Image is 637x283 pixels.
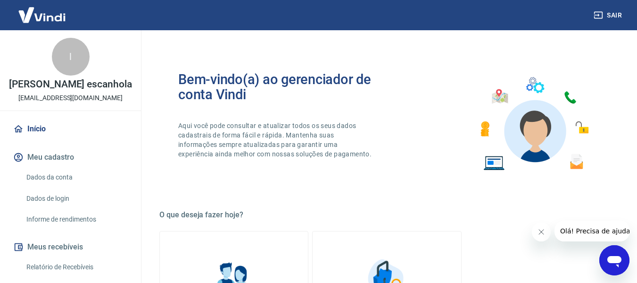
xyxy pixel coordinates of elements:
[23,189,130,208] a: Dados de login
[159,210,614,220] h5: O que deseja fazer hoje?
[178,121,373,159] p: Aqui você pode consultar e atualizar todos os seus dados cadastrais de forma fácil e rápida. Mant...
[11,0,73,29] img: Vindi
[6,7,79,14] span: Olá! Precisa de ajuda?
[592,7,626,24] button: Sair
[554,221,629,241] iframe: Mensagem da empresa
[599,245,629,275] iframe: Botão para abrir a janela de mensagens
[23,210,130,229] a: Informe de rendimentos
[11,237,130,257] button: Meus recebíveis
[18,93,123,103] p: [EMAIL_ADDRESS][DOMAIN_NAME]
[52,38,90,76] div: l
[23,168,130,187] a: Dados da conta
[11,147,130,168] button: Meu cadastro
[532,223,551,241] iframe: Fechar mensagem
[11,119,130,139] a: Início
[9,79,132,89] p: [PERSON_NAME] escanhola
[178,72,387,102] h2: Bem-vindo(a) ao gerenciador de conta Vindi
[472,72,596,176] img: Imagem de um avatar masculino com diversos icones exemplificando as funcionalidades do gerenciado...
[23,257,130,277] a: Relatório de Recebíveis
